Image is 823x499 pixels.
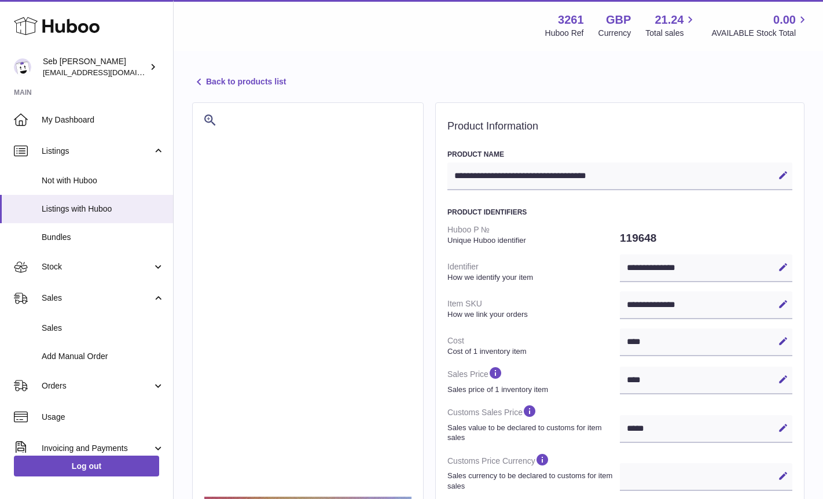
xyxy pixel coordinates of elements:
[447,208,792,217] h3: Product Identifiers
[558,12,584,28] strong: 3261
[447,471,617,491] strong: Sales currency to be declared to customs for item sales
[447,120,792,133] h2: Product Information
[711,12,809,39] a: 0.00 AVAILABLE Stock Total
[447,220,620,250] dt: Huboo P №
[447,272,617,283] strong: How we identify your item
[447,235,617,246] strong: Unique Huboo identifier
[655,12,684,28] span: 21.24
[447,399,620,447] dt: Customs Sales Price
[645,12,697,39] a: 21.24 Total sales
[42,412,164,423] span: Usage
[42,351,164,362] span: Add Manual Order
[447,423,617,443] strong: Sales value to be declared to customs for item sales
[598,28,631,39] div: Currency
[645,28,697,39] span: Total sales
[447,385,617,395] strong: Sales price of 1 inventory item
[42,380,152,391] span: Orders
[447,150,792,159] h3: Product Name
[606,12,631,28] strong: GBP
[42,175,164,186] span: Not with Huboo
[14,456,159,476] a: Log out
[711,28,809,39] span: AVAILABLE Stock Total
[620,226,792,250] dd: 119648
[447,346,617,357] strong: Cost of 1 inventory item
[43,56,147,78] div: Seb [PERSON_NAME]
[447,448,620,496] dt: Customs Price Currency
[42,232,164,243] span: Bundles
[42,293,152,304] span: Sales
[42,261,152,272] span: Stock
[447,309,617,320] strong: How we link your orders
[43,68,170,77] span: [EMAIL_ADDRESS][DOMAIN_NAME]
[447,294,620,324] dt: Item SKU
[447,331,620,361] dt: Cost
[447,257,620,287] dt: Identifier
[545,28,584,39] div: Huboo Ref
[14,58,31,76] img: ecom@bravefoods.co.uk
[773,12,796,28] span: 0.00
[447,361,620,399] dt: Sales Price
[42,443,152,454] span: Invoicing and Payments
[42,114,164,125] span: My Dashboard
[42,204,164,215] span: Listings with Huboo
[192,75,286,89] a: Back to products list
[42,323,164,334] span: Sales
[42,146,152,157] span: Listings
